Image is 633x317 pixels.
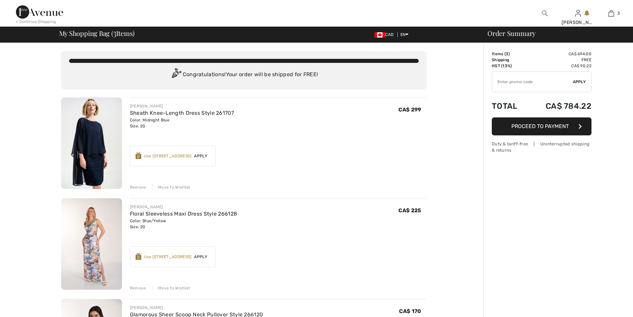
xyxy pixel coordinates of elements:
img: Reward-Logo.svg [136,253,142,260]
span: CAD [374,32,396,37]
div: < Continue Shopping [16,19,56,25]
a: 3 [595,9,627,17]
div: Order Summary [479,30,629,37]
img: Canadian Dollar [374,32,385,38]
span: Proceed to Payment [511,123,569,129]
span: CA$ 170 [399,308,421,314]
div: Use [STREET_ADDRESS] [144,153,191,159]
div: Duty & tariff-free | Uninterrupted shipping & returns [492,141,591,153]
td: HST (13%) [492,63,528,69]
a: Sign In [575,10,581,16]
span: Apply [191,153,210,159]
div: Remove [130,184,146,190]
div: [PERSON_NAME] [130,204,237,210]
td: Shipping [492,57,528,63]
a: Floral Sleeveless Maxi Dress Style 266128 [130,211,237,217]
div: Use [STREET_ADDRESS] [144,254,191,260]
div: [PERSON_NAME] [130,305,263,311]
td: CA$ 694.00 [528,51,591,57]
td: Items ( ) [492,51,528,57]
div: Color: Midnight Blue Size: 20 [130,117,234,129]
img: Reward-Logo.svg [136,152,142,159]
div: [PERSON_NAME] [130,103,234,109]
div: Congratulations! Your order will be shipped for FREE! [69,68,419,81]
div: Color: Blue/Yellow Size: 20 [130,218,237,230]
img: Congratulation2.svg [169,68,183,81]
div: [PERSON_NAME] [562,19,594,26]
img: Floral Sleeveless Maxi Dress Style 266128 [61,198,122,290]
div: Remove [130,285,146,291]
div: Move to Wishlist [153,285,190,291]
td: CA$ 784.22 [528,95,591,117]
span: CA$ 225 [398,207,421,214]
img: My Info [575,9,581,17]
input: Promo code [492,72,573,92]
span: My Shopping Bag ( Items) [59,30,135,37]
span: 3 [617,10,620,16]
a: Sheath Knee-Length Dress Style 261707 [130,110,234,116]
td: Free [528,57,591,63]
span: 3 [113,28,116,37]
span: Apply [573,79,586,85]
img: search the website [542,9,548,17]
img: 1ère Avenue [16,5,63,19]
span: 3 [506,52,508,56]
div: Move to Wishlist [153,184,190,190]
span: Apply [191,254,210,260]
img: Sheath Knee-Length Dress Style 261707 [61,97,122,189]
span: CA$ 299 [398,106,421,113]
img: My Bag [608,9,614,17]
td: Total [492,95,528,117]
button: Proceed to Payment [492,117,591,135]
td: CA$ 90.22 [528,63,591,69]
span: EN [400,32,409,37]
